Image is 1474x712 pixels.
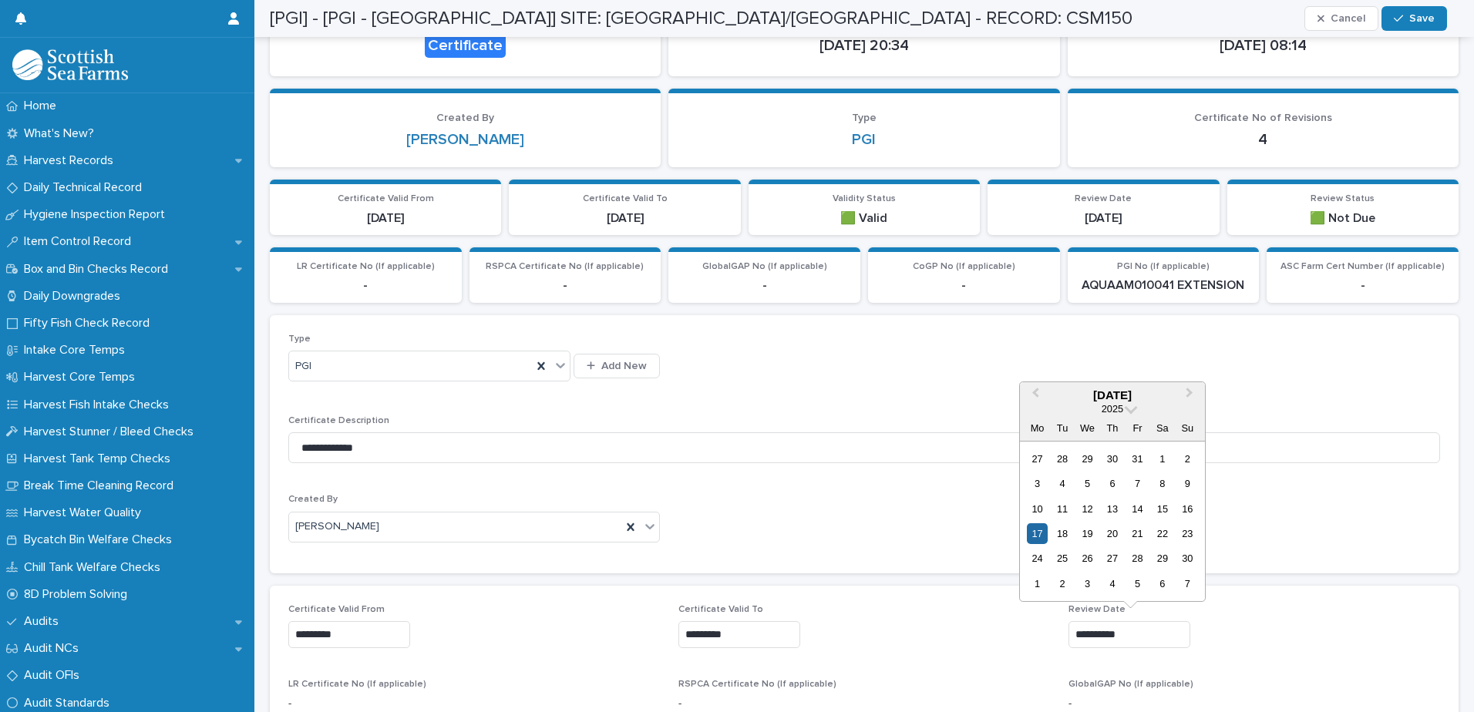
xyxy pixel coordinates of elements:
[1152,473,1173,494] div: Choose Saturday, 8 November 2025
[1077,473,1098,494] div: Choose Wednesday, 5 November 2025
[1075,194,1132,203] span: Review Date
[18,452,183,466] p: Harvest Tank Temp Checks
[687,36,1041,55] p: [DATE] 20:34
[1280,262,1445,271] span: ASC Farm Cert Number (If applicable)
[18,153,126,168] p: Harvest Records
[758,211,971,226] p: 🟩 Valid
[852,113,877,123] span: Type
[279,211,492,226] p: [DATE]
[1052,418,1072,438] div: Tu
[1025,446,1200,596] div: month 2025-11
[702,262,827,271] span: GlobalGAP No (If applicable)
[425,33,506,58] div: Certificate
[1102,548,1122,569] div: Choose Thursday, 27 November 2025
[1102,403,1123,415] span: 2025
[1331,13,1365,24] span: Cancel
[1152,448,1173,469] div: Choose Saturday, 1 November 2025
[1020,388,1205,402] div: [DATE]
[406,130,524,149] a: [PERSON_NAME]
[18,641,91,656] p: Audit NCs
[1237,211,1449,226] p: 🟩 Not Due
[1177,523,1198,544] div: Choose Sunday, 23 November 2025
[1102,418,1122,438] div: Th
[1052,448,1072,469] div: Choose Tuesday, 28 October 2025
[1021,384,1046,408] button: Previous Month
[1052,573,1072,594] div: Choose Tuesday, 2 December 2025
[1127,473,1148,494] div: Choose Friday, 7 November 2025
[288,696,660,712] p: -
[1102,448,1122,469] div: Choose Thursday, 30 October 2025
[1027,418,1048,438] div: Mo
[18,505,153,520] p: Harvest Water Quality
[1077,548,1098,569] div: Choose Wednesday, 26 November 2025
[1177,418,1198,438] div: Su
[1276,278,1449,293] p: -
[1127,523,1148,544] div: Choose Friday, 21 November 2025
[678,605,763,614] span: Certificate Valid To
[1409,13,1435,24] span: Save
[1077,523,1098,544] div: Choose Wednesday, 19 November 2025
[279,278,453,293] p: -
[18,587,140,602] p: 8D Problem Solving
[1052,473,1072,494] div: Choose Tuesday, 4 November 2025
[18,614,71,629] p: Audits
[1027,523,1048,544] div: Choose Monday, 17 November 2025
[518,211,731,226] p: [DATE]
[1177,573,1198,594] div: Choose Sunday, 7 December 2025
[1052,499,1072,519] div: Choose Tuesday, 11 November 2025
[678,696,1050,712] p: -
[288,495,338,504] span: Created By
[1117,262,1210,271] span: PGI No (If applicable)
[18,668,92,683] p: Audit OFIs
[1068,680,1193,689] span: GlobalGAP No (If applicable)
[1127,548,1148,569] div: Choose Friday, 28 November 2025
[1077,418,1098,438] div: We
[1152,418,1173,438] div: Sa
[1177,499,1198,519] div: Choose Sunday, 16 November 2025
[1102,573,1122,594] div: Choose Thursday, 4 December 2025
[1304,6,1378,31] button: Cancel
[877,278,1051,293] p: -
[288,605,385,614] span: Certificate Valid From
[436,113,494,123] span: Created By
[18,370,147,385] p: Harvest Core Temps
[1127,418,1148,438] div: Fr
[583,194,668,203] span: Certificate Valid To
[18,289,133,304] p: Daily Downgrades
[678,680,836,689] span: RSPCA Certificate No (If applicable)
[1086,36,1440,55] p: [DATE] 08:14
[1102,523,1122,544] div: Choose Thursday, 20 November 2025
[1311,194,1375,203] span: Review Status
[913,262,1015,271] span: CoGP No (If applicable)
[1027,473,1048,494] div: Choose Monday, 3 November 2025
[288,680,426,689] span: LR Certificate No (If applicable)
[1077,278,1250,293] p: AQUAAM010041 EXTENSION
[1102,473,1122,494] div: Choose Thursday, 6 November 2025
[1027,499,1048,519] div: Choose Monday, 10 November 2025
[295,358,311,374] span: PGI
[833,194,896,203] span: Validity Status
[1086,130,1440,149] p: 4
[479,278,652,293] p: -
[18,425,206,439] p: Harvest Stunner / Bleed Checks
[18,207,177,222] p: Hygiene Inspection Report
[18,343,137,358] p: Intake Core Temps
[574,354,660,378] button: Add New
[18,532,184,547] p: Bycatch Bin Welfare Checks
[288,416,389,425] span: Certificate Description
[1127,448,1148,469] div: Choose Friday, 31 October 2025
[1179,384,1203,408] button: Next Month
[18,180,154,195] p: Daily Technical Record
[270,8,1132,30] h2: [PGI] - [PGI - [GEOGRAPHIC_DATA]] SITE: [GEOGRAPHIC_DATA]/[GEOGRAPHIC_DATA] - RECORD: CSM150
[18,316,162,331] p: Fifty Fish Check Record
[18,479,186,493] p: Break Time Cleaning Record
[852,130,876,149] a: PGI
[18,234,143,249] p: Item Control Record
[1177,548,1198,569] div: Choose Sunday, 30 November 2025
[1027,548,1048,569] div: Choose Monday, 24 November 2025
[18,126,106,141] p: What's New?
[678,278,851,293] p: -
[1381,6,1447,31] button: Save
[18,696,122,710] p: Audit Standards
[288,334,311,344] span: Type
